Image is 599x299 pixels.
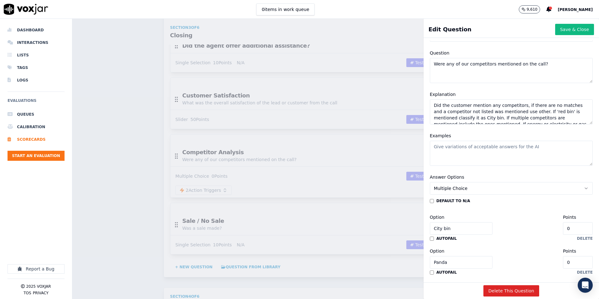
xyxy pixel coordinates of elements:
label: Examples [430,133,451,138]
button: delete [577,270,593,275]
label: Answer Options [430,175,464,180]
h1: Edit Question [429,25,471,34]
button: 9,610 [519,5,546,13]
label: Explanation [430,92,456,97]
a: Logs [8,74,65,87]
p: 2025 Voxjar [26,284,51,289]
a: Interactions [8,36,65,49]
a: Lists [8,49,65,61]
label: Option [430,215,445,220]
button: Start an Evaluation [8,151,65,161]
button: Report a Bug [8,264,65,274]
button: 9,610 [519,5,540,13]
label: Points [563,215,576,220]
button: 0items in work queue [256,3,315,15]
button: Save & Close [555,24,594,35]
button: Delete This Question [483,285,539,296]
div: Open Intercom Messenger [578,278,593,293]
p: 9,610 [527,7,537,12]
a: Tags [8,61,65,74]
h6: Evaluations [8,97,65,108]
button: Privacy [33,291,49,296]
label: default to N/A [436,198,470,203]
img: voxjar logo [4,4,48,15]
a: Dashboard [8,24,65,36]
label: autofail [436,270,457,275]
button: delete [577,236,593,241]
a: Queues [8,108,65,121]
span: [PERSON_NAME] [558,8,593,12]
button: TOS [23,291,31,296]
span: Multiple Choice [434,185,467,191]
a: Scorecards [8,133,65,146]
button: [PERSON_NAME] [558,6,599,13]
label: Option [430,249,445,254]
a: Calibration [8,121,65,133]
label: Question [430,50,450,55]
label: autofail [436,236,457,241]
label: Points [563,249,576,254]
